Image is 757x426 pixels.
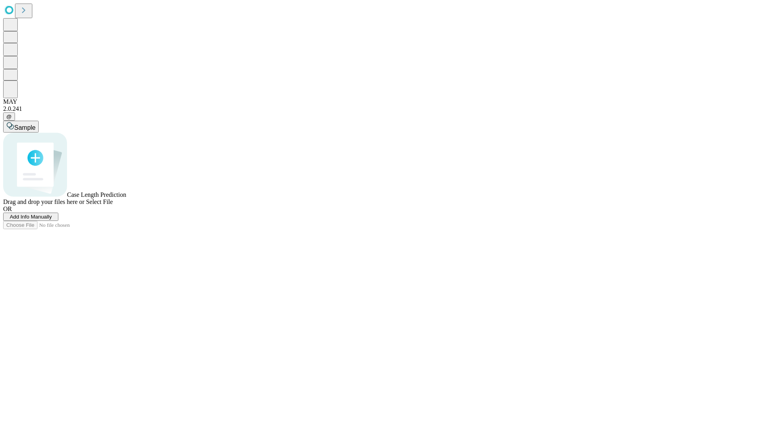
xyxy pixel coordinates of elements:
div: MAY [3,98,754,105]
span: @ [6,114,12,120]
button: Add Info Manually [3,213,58,221]
div: 2.0.241 [3,105,754,112]
span: Drag and drop your files here or [3,198,84,205]
span: OR [3,206,12,212]
span: Sample [14,124,35,131]
span: Add Info Manually [10,214,52,220]
span: Case Length Prediction [67,191,126,198]
span: Select File [86,198,113,205]
button: Sample [3,121,39,133]
button: @ [3,112,15,121]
